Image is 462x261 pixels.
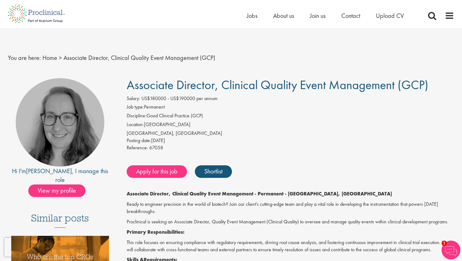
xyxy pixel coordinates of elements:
[127,130,454,137] div: [GEOGRAPHIC_DATA], [GEOGRAPHIC_DATA]
[26,167,72,175] a: [PERSON_NAME]
[127,77,428,93] span: Associate Director, Clinical Quality Event Management (GCP)
[127,144,148,152] label: Reference:
[376,12,404,20] a: Upload CV
[127,239,454,253] p: This role focuses on ensuring compliance with regulatory requirements, driving root cause analysi...
[4,238,85,257] iframe: reCAPTCHA
[127,137,151,144] span: Posting date:
[247,12,257,20] a: Jobs
[341,12,360,20] a: Contact
[127,95,140,102] label: Salary:
[127,229,184,235] strong: Primary Responsibilities:
[442,241,460,259] img: Chatbot
[59,54,62,62] span: >
[310,12,326,20] a: Join us
[8,54,41,62] span: You are here:
[127,218,454,226] p: Proclinical is seeking an Associate Director, Quality Event Management (Clinical Quality) to over...
[141,95,217,102] span: US$180000 - US$190000 per annum
[63,54,215,62] span: Associate Director, Clinical Quality Event Management (GCP)
[42,54,57,62] a: breadcrumb link
[127,121,454,130] li: [GEOGRAPHIC_DATA]
[127,112,454,121] li: Good Clinical Practice (GCP)
[127,190,392,197] strong: Associate Director, Clinical Quality Event Management - Permanent - [GEOGRAPHIC_DATA], [GEOGRAPHI...
[273,12,294,20] a: About us
[28,186,92,194] a: View my profile
[28,184,85,197] span: View my profile
[127,104,454,112] li: Permanent
[16,78,104,167] img: imeage of recruiter Ingrid Aymes
[127,121,144,128] label: Location:
[127,104,144,111] label: Job type:
[127,137,454,144] div: [DATE]
[442,241,447,246] span: 1
[149,144,163,151] span: 67058
[31,213,89,228] h3: Similar posts
[127,201,454,215] p: Ready to engineer precision in the world of biotech? Join our client's cutting-edge team and play...
[127,165,187,178] a: Apply for this job
[8,167,113,184] div: Hi I'm , I manage this role
[195,165,232,178] a: Shortlist
[127,112,146,120] label: Discipline:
